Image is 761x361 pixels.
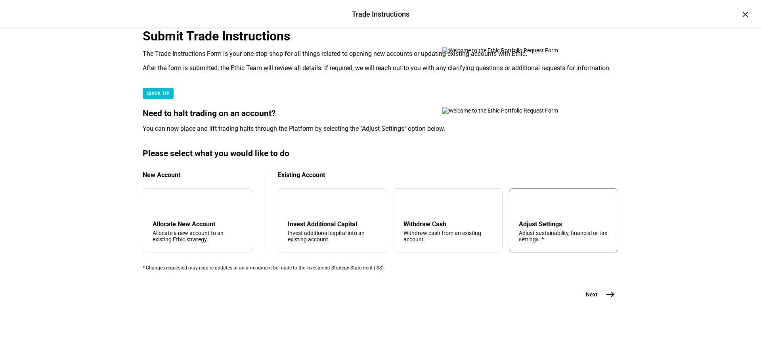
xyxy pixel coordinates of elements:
[352,9,409,19] div: Trade Instructions
[403,230,493,243] div: Withdraw cash from an existing account.
[153,230,242,243] div: Allocate a new account to an existing Ethic strategy.
[576,287,618,302] button: Next
[143,265,618,271] div: * Changes requested may require updates or an amendment be made to the Investment Strategy Statem...
[606,290,615,299] mat-icon: east
[442,107,585,114] img: Welcome to the Ethic Portfolio Request Form
[154,200,164,209] mat-icon: add
[739,8,751,21] div: ×
[143,50,618,58] div: The Trade Instructions Form is your one-stop-shop for all things related to opening new accounts ...
[519,230,608,243] div: Adjust sustainability, financial or tax settings. *
[405,200,415,209] mat-icon: arrow_upward
[519,198,532,211] mat-icon: tune
[278,171,618,179] div: Existing Account
[143,171,252,179] div: New Account
[288,220,377,228] div: Invest Additional Capital
[143,64,618,72] div: After the form is submitted, the Ethic Team will review all details. If required, we will reach o...
[143,88,174,99] div: QUICK TIP
[586,290,598,298] span: Next
[519,220,608,228] div: Adjust Settings
[143,29,618,44] div: Submit Trade Instructions
[153,220,242,228] div: Allocate New Account
[143,149,618,159] div: Please select what you would like to do
[143,125,618,133] div: You can now place and lift trading halts through the Platform by selecting the "Adjust Settings" ...
[288,230,377,243] div: Invest additional capital into an existing account.
[442,47,585,53] img: Welcome to the Ethic Portfolio Request Form
[143,109,618,118] div: Need to halt trading on an account?
[403,220,493,228] div: Withdraw Cash
[289,200,299,209] mat-icon: arrow_downward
